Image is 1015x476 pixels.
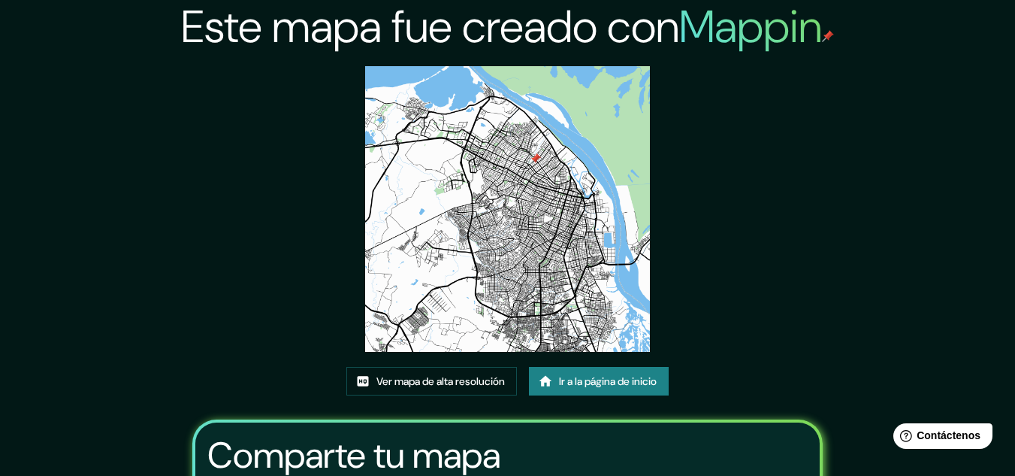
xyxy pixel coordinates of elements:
font: Ir a la página de inicio [559,374,657,388]
a: Ver mapa de alta resolución [346,367,517,396]
img: created-map [365,66,651,352]
img: pin de mapeo [822,30,834,42]
font: Ver mapa de alta resolución [376,374,505,388]
iframe: Lanzador de widgets de ayuda [881,417,998,459]
a: Ir a la página de inicio [529,367,669,396]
